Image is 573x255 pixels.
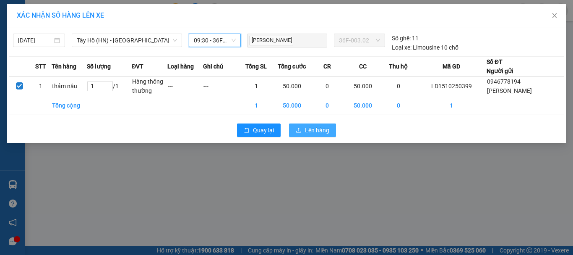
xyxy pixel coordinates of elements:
td: 0 [310,96,345,115]
td: 50.000 [274,96,310,115]
span: [PERSON_NAME] [249,36,293,45]
span: down [172,38,177,43]
td: 1 [416,96,487,115]
span: 0946778194 [487,78,521,85]
span: ĐVT [132,62,143,71]
button: Close [543,4,566,28]
span: [PERSON_NAME] [487,87,532,94]
td: / 1 [87,76,132,96]
span: Tên hàng [52,62,76,71]
input: 15/10/2025 [18,36,52,45]
button: rollbackQuay lại [237,124,281,137]
span: Mã GD [443,62,460,71]
button: uploadLên hàng [289,124,336,137]
span: STT [35,62,46,71]
span: Lên hàng [305,126,329,135]
span: Số ghế: [392,34,411,43]
td: 50.000 [274,76,310,96]
span: 36F-003.02 [339,34,380,47]
span: Tây Hồ (HN) - Thanh Hóa [77,34,177,47]
span: 09:30 - 36F-003.02 [194,34,236,47]
span: upload [296,127,302,134]
span: Loại hàng [167,62,194,71]
td: Tổng cộng [52,96,87,115]
td: 1 [30,76,52,96]
span: Ghi chú [203,62,223,71]
td: LD1510250399 [416,76,487,96]
div: Số ĐT Người gửi [487,57,513,76]
td: thảm nâu [52,76,87,96]
td: Hàng thông thường [132,76,167,96]
span: XÁC NHẬN SỐ HÀNG LÊN XE [17,11,104,19]
td: 0 [380,76,416,96]
span: Quay lại [253,126,274,135]
span: Thu hộ [389,62,408,71]
td: --- [167,76,203,96]
td: 50.000 [345,76,381,96]
span: Tổng SL [245,62,267,71]
span: rollback [244,127,250,134]
td: 50.000 [345,96,381,115]
div: Limousine 10 chỗ [392,43,458,52]
td: 1 [238,96,274,115]
td: --- [203,76,239,96]
span: Tổng cước [278,62,306,71]
span: close [551,12,558,19]
span: Số lượng [87,62,111,71]
span: Loại xe: [392,43,412,52]
span: CR [323,62,331,71]
td: 0 [380,96,416,115]
div: 11 [392,34,419,43]
td: 1 [238,76,274,96]
td: 0 [310,76,345,96]
span: CC [359,62,367,71]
